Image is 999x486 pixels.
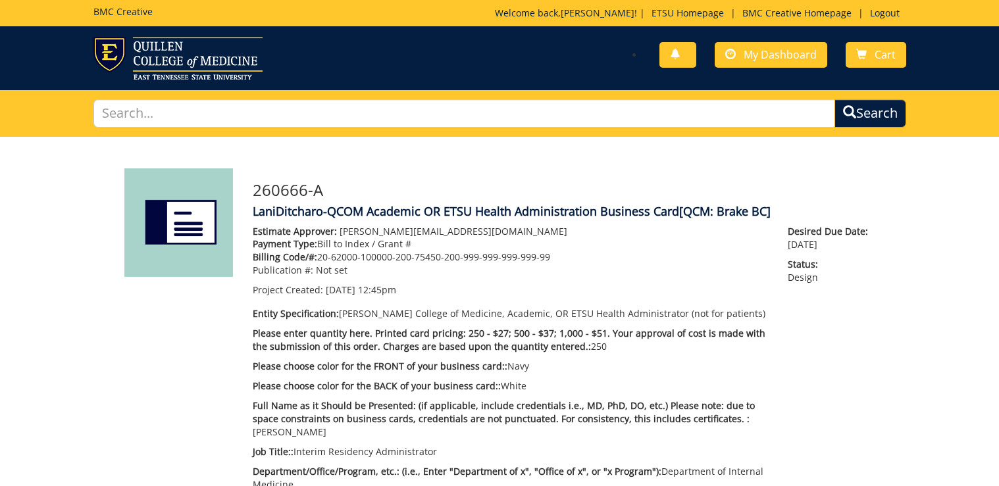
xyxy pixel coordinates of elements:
p: Interim Residency Administrator [253,445,768,458]
span: Entity Specification: [253,307,339,320]
a: ETSU Homepage [645,7,730,19]
a: Cart [846,42,906,68]
p: [PERSON_NAME] [253,399,768,439]
p: Welcome back, ! | | | [495,7,906,20]
p: [PERSON_NAME][EMAIL_ADDRESS][DOMAIN_NAME] [253,225,768,238]
p: Design [788,258,875,284]
span: Cart [875,47,896,62]
span: Full Name as it Should be Presented: (if applicable, include credentials i.e., MD, PhD, DO, etc.)... [253,399,755,425]
a: BMC Creative Homepage [736,7,858,19]
span: Please choose color for the BACK of your business card:: [253,379,501,392]
button: Search [834,99,906,128]
span: Payment Type: [253,237,317,250]
p: 20-62000-100000-200-75450-200-999-999-999-999-99 [253,251,768,264]
span: Publication #: [253,264,313,276]
span: Status: [788,258,875,271]
span: Not set [316,264,347,276]
span: Please choose color for the FRONT of your business card:: [253,360,507,372]
span: Job Title:: [253,445,294,458]
img: ETSU logo [93,37,263,80]
p: Bill to Index / Grant # [253,237,768,251]
input: Search... [93,99,835,128]
span: Estimate Approver: [253,225,337,237]
a: [PERSON_NAME] [561,7,634,19]
span: Project Created: [253,283,323,296]
span: Please enter quantity here. Printed card pricing: 250 - $27; 500 - $37; 1,000 - $51. Your approva... [253,327,765,352]
p: White [253,379,768,393]
span: Department/Office/Program, etc.: (i.e., Enter "Department of x", "Office of x", or "x Program"): [253,465,661,477]
h4: LaniDitcharo-QCOM Academic OR ETSU Health Administration Business Card [253,205,875,218]
span: [QCM: Brake BC] [679,203,771,219]
p: Navy [253,360,768,373]
span: Desired Due Date: [788,225,875,238]
h5: BMC Creative [93,7,153,16]
span: Billing Code/#: [253,251,317,263]
span: My Dashboard [744,47,817,62]
p: [PERSON_NAME] College of Medicine, Academic, OR ETSU Health Administrator (not for patients) [253,307,768,320]
a: My Dashboard [715,42,827,68]
a: Logout [863,7,906,19]
p: [DATE] [788,225,875,251]
span: [DATE] 12:45pm [326,283,396,296]
p: 250 [253,327,768,353]
img: Product featured image [124,168,233,277]
h3: 260666-A [253,182,875,199]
